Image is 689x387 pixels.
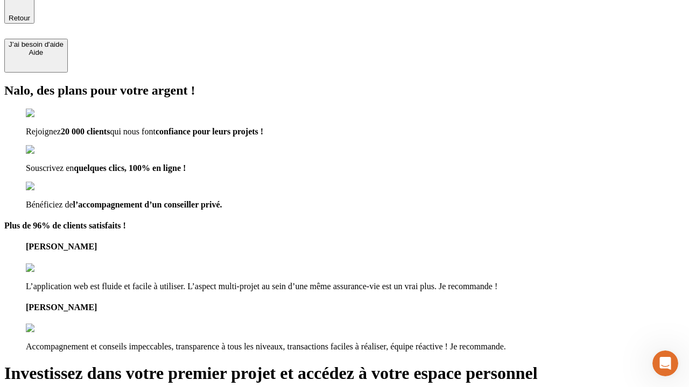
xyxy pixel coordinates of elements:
h2: Nalo, des plans pour votre argent ! [4,83,685,98]
img: checkmark [26,109,72,118]
span: Retour [9,14,30,22]
h4: Plus de 96% de clients satisfaits ! [4,221,685,231]
span: confiance pour leurs projets ! [156,127,263,136]
span: qui nous font [110,127,155,136]
img: reviews stars [26,324,79,333]
span: quelques clics, 100% en ligne ! [74,163,186,173]
img: checkmark [26,145,72,155]
button: J’ai besoin d'aideAide [4,39,68,73]
div: Aide [9,48,64,56]
span: l’accompagnement d’un conseiller privé. [73,200,222,209]
span: Souscrivez en [26,163,74,173]
p: Accompagnement et conseils impeccables, transparence à tous les niveaux, transactions faciles à r... [26,342,685,352]
iframe: Intercom live chat [652,350,678,376]
h1: Investissez dans votre premier projet et accédez à votre espace personnel [4,363,685,383]
p: L’application web est fluide et facile à utiliser. L’aspect multi-projet au sein d’une même assur... [26,282,685,291]
h4: [PERSON_NAME] [26,242,685,252]
div: J’ai besoin d'aide [9,40,64,48]
span: 20 000 clients [61,127,110,136]
h4: [PERSON_NAME] [26,303,685,312]
img: reviews stars [26,263,79,273]
img: checkmark [26,182,72,191]
span: Bénéficiez de [26,200,73,209]
span: Rejoignez [26,127,61,136]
